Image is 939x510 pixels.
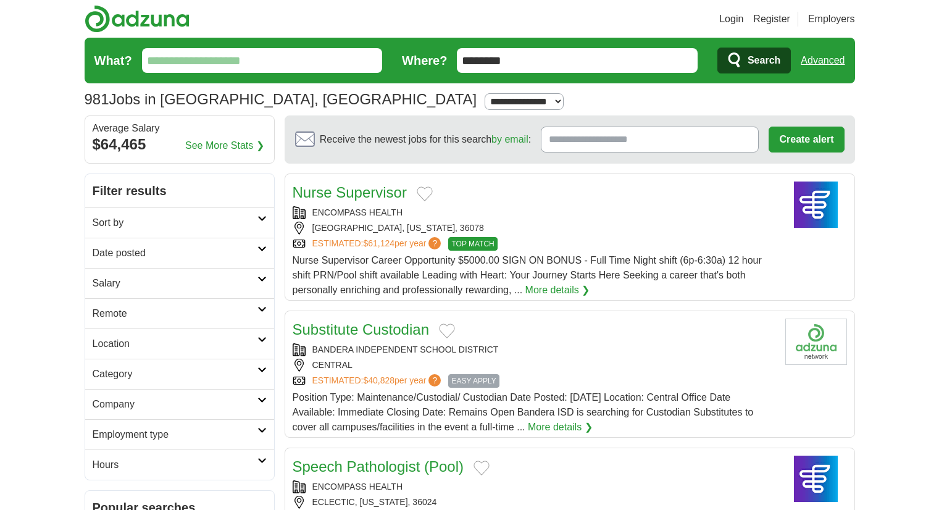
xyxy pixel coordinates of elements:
img: Company logo [785,319,847,365]
h2: Company [93,397,257,412]
span: ? [428,237,441,249]
span: 981 [85,88,109,111]
a: ENCOMPASS HEALTH [312,482,403,491]
label: Where? [402,51,447,70]
button: Search [717,48,791,73]
h2: Filter results [85,174,274,207]
a: Nurse Supervisor [293,184,407,201]
a: More details ❯ [528,420,593,435]
a: Register [753,12,790,27]
span: Search [748,48,780,73]
a: Speech Pathologist (Pool) [293,458,464,475]
div: Average Salary [93,123,267,133]
h1: Jobs in [GEOGRAPHIC_DATA], [GEOGRAPHIC_DATA] [85,91,477,107]
div: BANDERA INDEPENDENT SCHOOL DISTRICT [293,343,775,356]
a: Date posted [85,238,274,268]
img: Encompass Health logo [785,182,847,228]
a: Sort by [85,207,274,238]
button: Add to favorite jobs [439,324,455,338]
a: Salary [85,268,274,298]
span: ? [428,374,441,387]
button: Create alert [769,127,844,153]
img: Encompass Health logo [785,456,847,502]
div: CENTRAL [293,359,775,372]
a: Substitute Custodian [293,321,429,338]
a: Login [719,12,743,27]
a: See More Stats ❯ [185,138,264,153]
span: EASY APPLY [448,374,499,388]
div: [GEOGRAPHIC_DATA], [US_STATE], 36078 [293,222,775,235]
a: ESTIMATED:$61,124per year? [312,237,444,251]
h2: Category [93,367,257,382]
a: Hours [85,449,274,480]
a: ESTIMATED:$40,828per year? [312,374,444,388]
img: Adzuna logo [85,5,190,33]
span: Nurse Supervisor Career Opportunity $5000.00 SIGN ON BONUS - Full Time Night shift (6p-6:30a) 12 ... [293,255,762,295]
a: ENCOMPASS HEALTH [312,207,403,217]
a: Remote [85,298,274,328]
a: More details ❯ [525,283,590,298]
a: Category [85,359,274,389]
div: ECLECTIC, [US_STATE], 36024 [293,496,775,509]
button: Add to favorite jobs [474,461,490,475]
span: Position Type: Maintenance/Custodial/ Custodian Date Posted: [DATE] Location: Central Office Date... [293,392,754,432]
span: $40,828 [363,375,394,385]
a: Location [85,328,274,359]
span: Receive the newest jobs for this search : [320,132,531,147]
span: TOP MATCH [448,237,497,251]
h2: Location [93,337,257,351]
h2: Remote [93,306,257,321]
h2: Hours [93,458,257,472]
div: $64,465 [93,133,267,156]
h2: Employment type [93,427,257,442]
a: by email [491,134,528,144]
h2: Date posted [93,246,257,261]
h2: Salary [93,276,257,291]
a: Company [85,389,274,419]
span: $61,124 [363,238,394,248]
a: Advanced [801,48,845,73]
label: What? [94,51,132,70]
h2: Sort by [93,215,257,230]
a: Employment type [85,419,274,449]
button: Add to favorite jobs [417,186,433,201]
a: Employers [808,12,855,27]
